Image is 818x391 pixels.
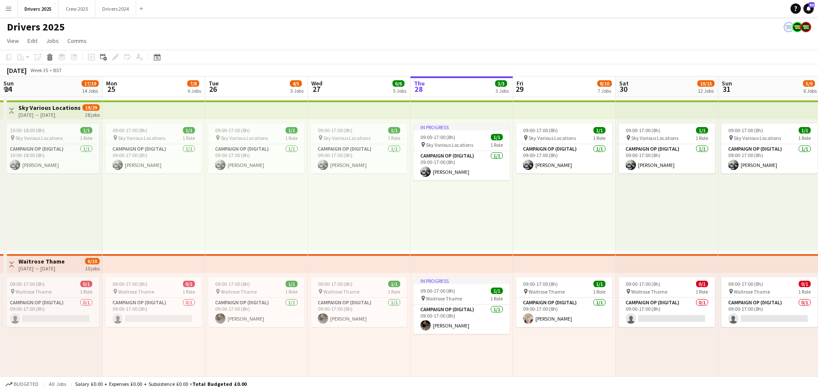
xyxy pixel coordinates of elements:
[75,381,246,387] div: Salary £0.00 + Expenses £0.00 + Subsistence £0.00 =
[626,281,660,287] span: 09:00-17:00 (8h)
[285,288,298,295] span: 1 Role
[318,127,353,133] span: 09:00-17:00 (8h)
[809,2,815,8] span: 50
[721,298,818,327] app-card-role: Campaign Op (Digital)0/109:00-17:00 (8h)
[516,277,612,327] app-job-card: 09:00-17:00 (8h)1/1 Waitrose Thame1 RoleCampaign Op (Digital)1/109:00-17:00 (8h)[PERSON_NAME]
[388,127,400,133] span: 1/1
[182,288,195,295] span: 1 Role
[106,144,202,173] app-card-role: Campaign Op (Digital)1/109:00-17:00 (8h)[PERSON_NAME]
[413,84,425,94] span: 28
[426,295,462,302] span: Waitrose Thame
[3,277,99,327] div: 09:00-17:00 (8h)0/1 Waitrose Thame1 RoleCampaign Op (Digital)0/109:00-17:00 (8h)
[420,288,455,294] span: 09:00-17:00 (8h)
[792,22,803,32] app-user-avatar: Nicola Price
[310,84,322,94] span: 27
[698,88,714,94] div: 12 Jobs
[593,135,605,141] span: 1 Role
[721,84,732,94] span: 31
[734,288,770,295] span: Waitrose Thame
[192,381,246,387] span: Total Budgeted £0.00
[208,298,304,327] app-card-role: Campaign Op (Digital)1/109:00-17:00 (8h)[PERSON_NAME]
[803,80,815,87] span: 5/9
[516,124,612,173] app-job-card: 09:00-17:00 (8h)1/1 Sky Various Locations1 RoleCampaign Op (Digital)1/109:00-17:00 (8h)[PERSON_NAME]
[803,3,814,14] a: 50
[414,151,510,180] app-card-role: Campaign Op (Digital)1/109:00-17:00 (8h)[PERSON_NAME]
[311,298,407,327] app-card-role: Campaign Op (Digital)1/109:00-17:00 (8h)[PERSON_NAME]
[311,124,407,173] div: 09:00-17:00 (8h)1/1 Sky Various Locations1 RoleCampaign Op (Digital)1/109:00-17:00 (8h)[PERSON_NAME]
[696,135,708,141] span: 1 Role
[106,277,202,327] app-job-card: 09:00-17:00 (8h)0/1 Waitrose Thame1 RoleCampaign Op (Digital)0/109:00-17:00 (8h)
[392,80,404,87] span: 6/6
[53,67,62,73] div: BST
[47,381,68,387] span: All jobs
[85,111,100,118] div: 28 jobs
[311,144,407,173] app-card-role: Campaign Op (Digital)1/109:00-17:00 (8h)[PERSON_NAME]
[28,67,50,73] span: Week 35
[619,298,715,327] app-card-role: Campaign Op (Digital)0/109:00-17:00 (8h)
[803,88,817,94] div: 6 Jobs
[619,79,629,87] span: Sat
[188,88,201,94] div: 6 Jobs
[118,288,154,295] span: Waitrose Thame
[18,112,81,118] div: [DATE] → [DATE]
[18,258,65,265] h3: Waitrose Thame
[495,80,507,87] span: 3/3
[3,124,99,173] app-job-card: 10:00-18:00 (8h)1/1 Sky Various Locations1 RoleCampaign Op (Digital)1/110:00-18:00 (8h)[PERSON_NAME]
[598,88,611,94] div: 7 Jobs
[59,0,95,17] button: Crew 2025
[414,79,425,87] span: Thu
[491,288,503,294] span: 1/1
[215,127,250,133] span: 09:00-17:00 (8h)
[286,127,298,133] span: 1/1
[3,35,22,46] a: View
[523,281,558,287] span: 09:00-17:00 (8h)
[515,84,523,94] span: 29
[285,135,298,141] span: 1 Role
[3,144,99,173] app-card-role: Campaign Op (Digital)1/110:00-18:00 (8h)[PERSON_NAME]
[10,127,45,133] span: 10:00-18:00 (8h)
[106,79,117,87] span: Mon
[696,288,708,295] span: 1 Role
[82,80,99,87] span: 17/19
[529,135,576,141] span: Sky Various Locations
[183,127,195,133] span: 1/1
[593,288,605,295] span: 1 Role
[801,22,811,32] app-user-avatar: Nicola Price
[290,88,304,94] div: 5 Jobs
[106,124,202,173] app-job-card: 09:00-17:00 (8h)1/1 Sky Various Locations1 RoleCampaign Op (Digital)1/109:00-17:00 (8h)[PERSON_NAME]
[414,277,510,334] div: In progress09:00-17:00 (8h)1/1 Waitrose Thame1 RoleCampaign Op (Digital)1/109:00-17:00 (8h)[PERSO...
[721,277,818,327] app-job-card: 09:00-17:00 (8h)0/1 Waitrose Thame1 RoleCampaign Op (Digital)0/109:00-17:00 (8h)
[221,288,257,295] span: Waitrose Thame
[388,135,400,141] span: 1 Role
[183,281,195,287] span: 0/1
[105,84,117,94] span: 25
[722,79,732,87] span: Sun
[43,35,62,46] a: Jobs
[10,281,45,287] span: 09:00-17:00 (8h)
[208,277,304,327] app-job-card: 09:00-17:00 (8h)1/1 Waitrose Thame1 RoleCampaign Op (Digital)1/109:00-17:00 (8h)[PERSON_NAME]
[414,124,510,180] app-job-card: In progress09:00-17:00 (8h)1/1 Sky Various Locations1 RoleCampaign Op (Digital)1/109:00-17:00 (8h...
[496,88,509,94] div: 3 Jobs
[517,79,523,87] span: Fri
[597,80,612,87] span: 8/10
[95,0,136,17] button: Drivers 2024
[728,281,763,287] span: 09:00-17:00 (8h)
[414,277,510,284] div: In progress
[784,22,794,32] app-user-avatar: Claire Stewart
[491,134,503,140] span: 1/1
[798,288,811,295] span: 1 Role
[721,124,818,173] app-job-card: 09:00-17:00 (8h)1/1 Sky Various Locations1 RoleCampaign Op (Digital)1/109:00-17:00 (8h)[PERSON_NAME]
[286,281,298,287] span: 1/1
[208,124,304,173] app-job-card: 09:00-17:00 (8h)1/1 Sky Various Locations1 RoleCampaign Op (Digital)1/109:00-17:00 (8h)[PERSON_NAME]
[798,135,811,141] span: 1 Role
[734,135,781,141] span: Sky Various Locations
[3,79,14,87] span: Sun
[187,80,199,87] span: 7/8
[106,298,202,327] app-card-role: Campaign Op (Digital)0/109:00-17:00 (8h)
[24,35,41,46] a: Edit
[208,144,304,173] app-card-role: Campaign Op (Digital)1/109:00-17:00 (8h)[PERSON_NAME]
[414,305,510,334] app-card-role: Campaign Op (Digital)1/109:00-17:00 (8h)[PERSON_NAME]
